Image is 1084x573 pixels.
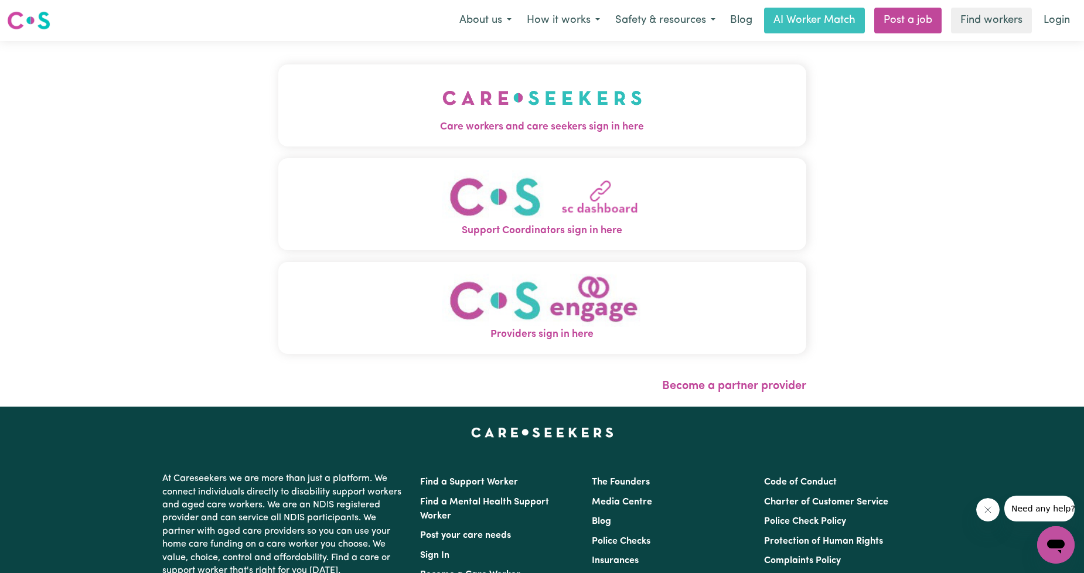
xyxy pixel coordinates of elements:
[592,477,650,487] a: The Founders
[278,64,806,146] button: Care workers and care seekers sign in here
[278,223,806,238] span: Support Coordinators sign in here
[420,531,511,540] a: Post your care needs
[764,537,883,546] a: Protection of Human Rights
[976,498,1000,521] iframe: Close message
[874,8,942,33] a: Post a job
[592,556,639,565] a: Insurances
[7,7,50,34] a: Careseekers logo
[1037,8,1077,33] a: Login
[278,262,806,354] button: Providers sign in here
[7,10,50,31] img: Careseekers logo
[764,497,888,507] a: Charter of Customer Service
[471,428,613,437] a: Careseekers home page
[1004,496,1075,521] iframe: Message from company
[723,8,759,33] a: Blog
[420,551,449,560] a: Sign In
[608,8,723,33] button: Safety & resources
[278,120,806,135] span: Care workers and care seekers sign in here
[764,556,841,565] a: Complaints Policy
[592,517,611,526] a: Blog
[519,8,608,33] button: How it works
[592,537,650,546] a: Police Checks
[7,8,71,18] span: Need any help?
[420,497,549,521] a: Find a Mental Health Support Worker
[420,477,518,487] a: Find a Support Worker
[764,477,837,487] a: Code of Conduct
[278,327,806,342] span: Providers sign in here
[592,497,652,507] a: Media Centre
[662,380,806,392] a: Become a partner provider
[452,8,519,33] button: About us
[278,158,806,250] button: Support Coordinators sign in here
[1037,526,1075,564] iframe: Button to launch messaging window
[764,517,846,526] a: Police Check Policy
[951,8,1032,33] a: Find workers
[764,8,865,33] a: AI Worker Match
